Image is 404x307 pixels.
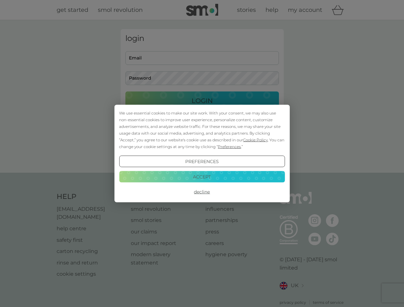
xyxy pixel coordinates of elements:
[119,156,285,167] button: Preferences
[243,138,268,142] span: Cookie Policy
[119,186,285,198] button: Decline
[114,105,289,202] div: Cookie Consent Prompt
[218,144,241,149] span: Preferences
[119,171,285,182] button: Accept
[119,110,285,150] div: We use essential cookies to make our site work. With your consent, we may also use non-essential ...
